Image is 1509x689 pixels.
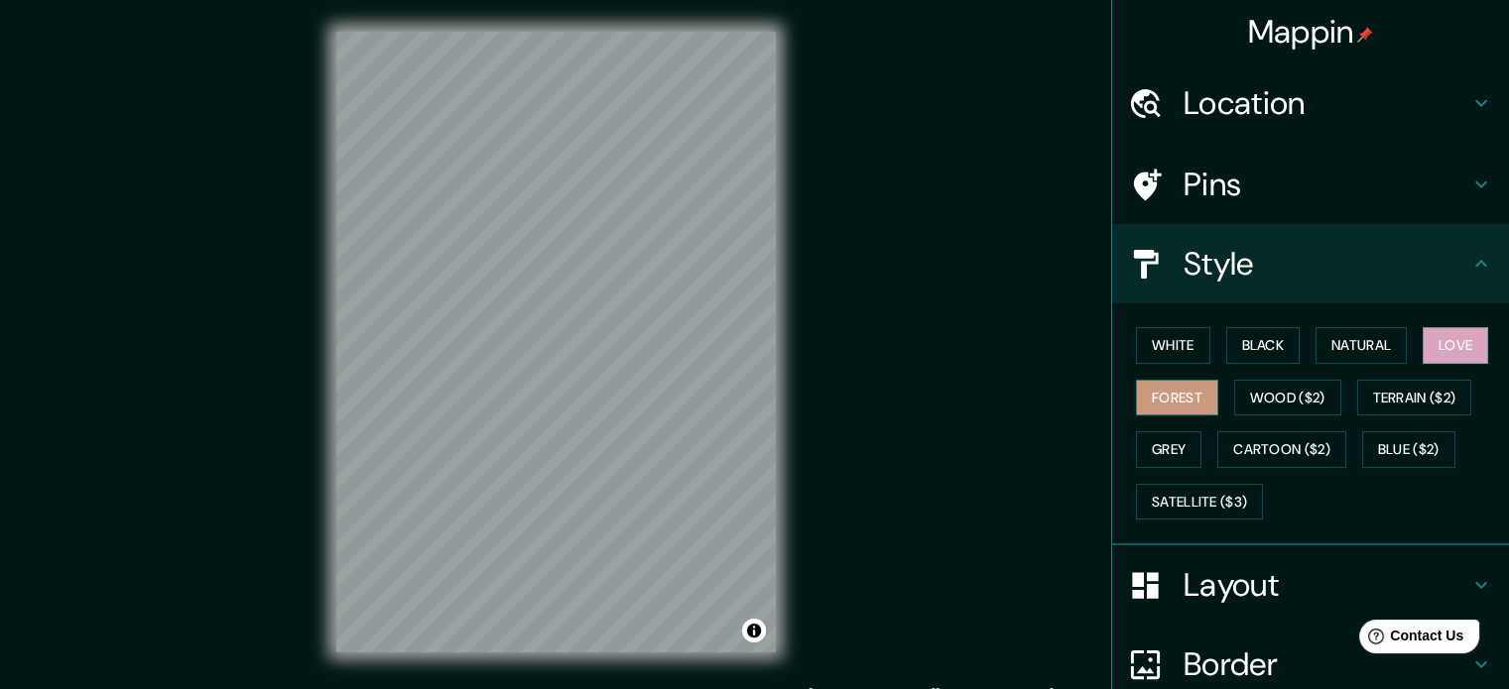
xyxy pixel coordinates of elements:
div: Pins [1112,145,1509,224]
h4: Pins [1184,165,1469,204]
div: Style [1112,224,1509,303]
h4: Mappin [1248,12,1374,52]
button: Natural [1316,327,1407,364]
div: Layout [1112,545,1509,625]
h4: Layout [1184,565,1469,605]
button: Forest [1136,380,1218,416]
button: Satellite ($3) [1136,484,1263,520]
button: White [1136,327,1210,364]
button: Cartoon ($2) [1217,431,1346,468]
canvas: Map [336,32,776,652]
h4: Location [1184,83,1469,123]
div: Location [1112,63,1509,143]
button: Wood ($2) [1234,380,1341,416]
button: Black [1226,327,1301,364]
button: Toggle attribution [742,619,766,642]
img: pin-icon.png [1357,27,1373,43]
h4: Border [1184,644,1469,684]
h4: Style [1184,244,1469,284]
button: Love [1423,327,1488,364]
button: Terrain ($2) [1357,380,1472,416]
button: Grey [1136,431,1201,468]
iframe: Help widget launcher [1332,612,1487,667]
button: Blue ($2) [1362,431,1455,468]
